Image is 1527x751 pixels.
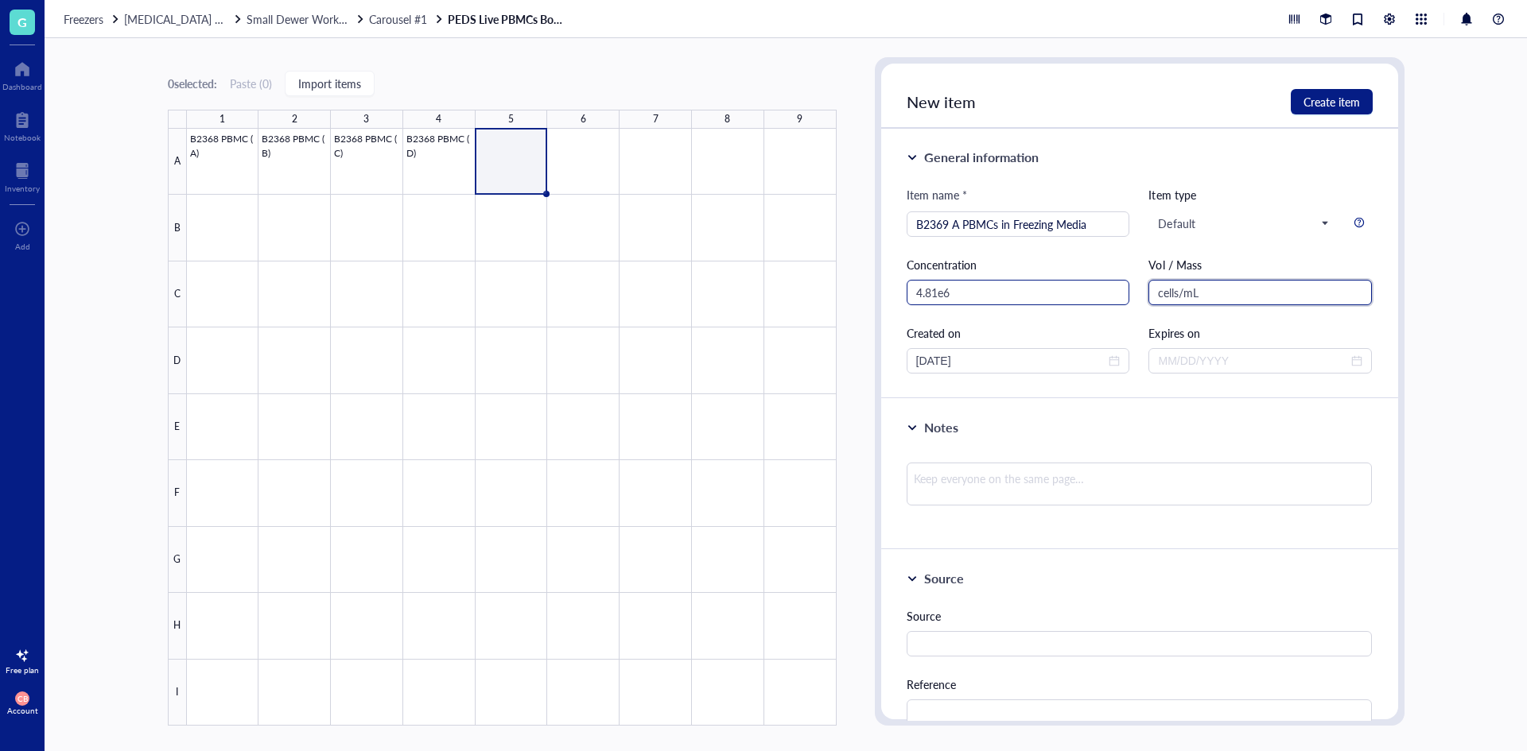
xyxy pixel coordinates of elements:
div: G [168,527,187,593]
div: D [168,327,187,393]
div: 0 selected: [168,75,217,92]
div: Created on [907,324,1130,342]
div: 6 [581,109,586,130]
div: E [168,394,187,460]
div: Dashboard [2,82,42,91]
a: [MEDICAL_DATA] Storage ([PERSON_NAME]/[PERSON_NAME]) [124,12,243,26]
button: Import items [285,71,375,96]
span: Small Dewer Working Storage [247,11,394,27]
button: Paste (0) [230,71,272,96]
div: 5 [508,109,514,130]
div: 2 [292,109,297,130]
div: Item name [907,186,967,203]
div: H [168,593,187,659]
a: Notebook [4,107,41,142]
span: Default [1158,216,1327,230]
div: Item type [1148,186,1372,203]
span: Freezers [64,11,103,27]
div: Free plan [6,665,39,675]
div: 1 [220,109,225,130]
input: MM/DD/YYYY [1158,352,1348,370]
div: 8 [725,109,730,130]
a: Dashboard [2,56,42,91]
div: Expires on [1148,324,1372,342]
div: Source [924,569,964,588]
span: G [17,12,27,32]
div: C [168,261,187,327]
a: Inventory [5,158,40,193]
div: 9 [797,109,802,130]
div: B [168,195,187,261]
div: 4 [436,109,441,130]
div: A [168,129,187,195]
div: Source [907,607,1373,625]
a: Small Dewer Working StorageCarousel #1 [247,12,445,26]
div: Reference [907,676,1373,693]
div: I [168,660,187,726]
div: F [168,460,187,526]
div: Concentration [907,256,1130,273]
div: Account [7,706,38,715]
span: Import items [298,77,361,90]
span: New item [907,91,976,113]
div: 3 [363,109,369,130]
input: MM/DD/YYYY [916,352,1106,370]
div: Notes [924,418,958,437]
a: PEDS Live PBMCs Box #57 [448,12,567,26]
span: [MEDICAL_DATA] Storage ([PERSON_NAME]/[PERSON_NAME]) [124,11,442,27]
a: Freezers [64,12,121,26]
div: Notebook [4,133,41,142]
div: Add [15,242,30,251]
div: Vol / Mass [1148,256,1372,273]
span: Create item [1304,95,1360,108]
div: 7 [653,109,659,130]
span: CB [17,694,28,703]
button: Create item [1291,89,1373,114]
div: Inventory [5,184,40,193]
div: General information [924,148,1039,167]
span: Carousel #1 [369,11,427,27]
